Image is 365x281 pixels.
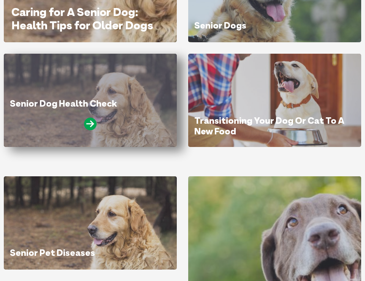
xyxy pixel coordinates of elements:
[194,19,246,31] a: Senior Dogs
[194,115,344,137] a: Transitioning Your Dog Or Cat To A New Food
[10,247,95,258] a: Senior Pet Diseases
[11,5,153,32] a: Caring for A Senior Dog: Health Tips for Older Dogs
[350,35,358,42] button: Search
[10,97,117,109] a: Senior Dog Health Check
